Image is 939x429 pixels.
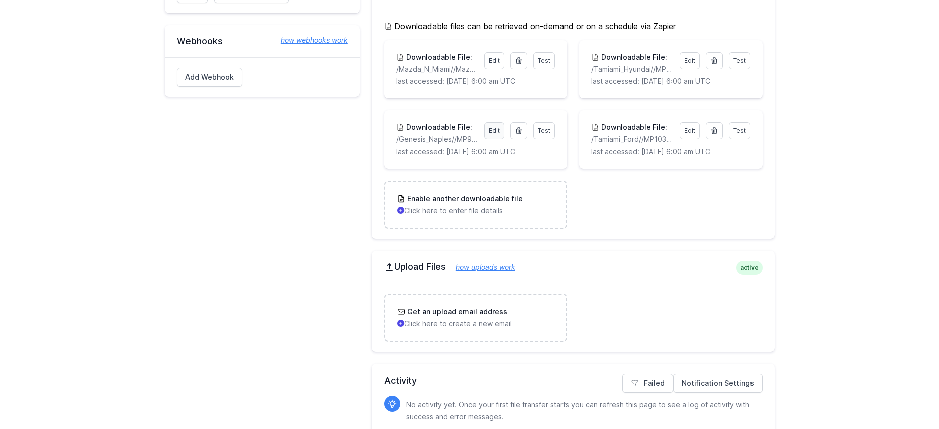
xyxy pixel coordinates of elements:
h3: Get an upload email address [405,307,507,317]
span: active [736,261,763,275]
a: how webhooks work [271,35,348,45]
p: Click here to enter file details [397,206,554,216]
a: Test [533,52,555,69]
a: Edit [680,122,700,139]
p: /Genesis_Naples//MP91095.csv [396,134,478,145]
h3: Downloadable File: [599,122,667,132]
h3: Enable another downloadable file [405,194,523,204]
p: /Mazda_N_Miami//MazdaNorthMiami.csv [396,64,478,74]
span: Test [733,127,746,134]
a: Edit [680,52,700,69]
a: how uploads work [446,263,515,271]
a: Edit [484,52,504,69]
a: Enable another downloadable file Click here to enter file details [385,182,566,228]
span: Test [538,127,550,134]
p: last accessed: [DATE] 6:00 am UTC [591,147,750,157]
a: Notification Settings [673,374,763,393]
h2: Upload Files [384,261,763,273]
p: Click here to create a new email [397,319,554,329]
span: Test [538,57,550,64]
h5: Downloadable files can be retrieved on-demand or on a schedule via Zapier [384,20,763,32]
a: Test [533,122,555,139]
a: Get an upload email address Click here to create a new email [385,295,566,341]
p: last accessed: [DATE] 6:00 am UTC [396,147,555,157]
p: last accessed: [DATE] 6:00 am UTC [591,76,750,86]
h2: Webhooks [177,35,348,47]
a: Edit [484,122,504,139]
a: Add Webhook [177,68,242,87]
a: Test [729,52,750,69]
p: last accessed: [DATE] 6:00 am UTC [396,76,555,86]
p: /Tamiami_Ford//MP10366.csv [591,134,673,145]
h3: Downloadable File: [404,122,472,132]
h2: Activity [384,374,763,388]
a: Failed [622,374,673,393]
span: Test [733,57,746,64]
h3: Downloadable File: [404,52,472,62]
p: /Tamiami_Hyundai//MP11734.csv [591,64,673,74]
iframe: Drift Widget Chat Controller [889,379,927,417]
h3: Downloadable File: [599,52,667,62]
a: Test [729,122,750,139]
